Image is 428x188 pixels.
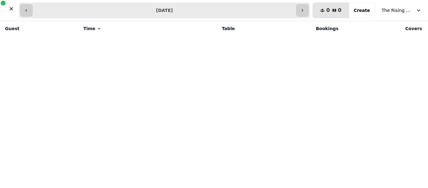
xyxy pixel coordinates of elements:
span: The Rising Sun [382,7,413,13]
button: The Rising Sun [378,5,425,16]
th: Table [168,21,239,36]
button: 00 [313,3,349,18]
th: Bookings [239,21,342,36]
button: Time [83,25,102,32]
span: 0 [338,8,342,13]
span: Time [83,25,95,32]
span: 0 [326,8,330,13]
th: Covers [342,21,426,36]
button: Create [349,3,375,18]
span: Create [354,8,370,13]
